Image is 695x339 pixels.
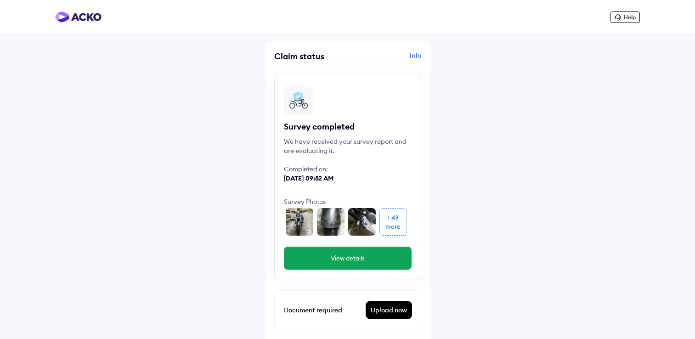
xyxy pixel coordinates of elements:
img: front [317,208,345,236]
span: Help [624,14,636,21]
div: Survey completed [284,121,412,132]
div: Document required [284,305,366,316]
img: front_l_corner [348,208,376,236]
img: front [286,208,313,236]
div: [DATE] 09:52 AM [284,174,412,183]
div: Upload now [366,301,412,319]
div: + 43 [387,213,399,222]
div: Claim status [274,51,345,62]
div: Completed on: [284,164,412,174]
img: horizontal-gradient.png [55,11,102,23]
div: Survey Photos [284,197,412,206]
div: We have received your survey report and are evaluating it. [284,137,412,155]
div: more [385,222,401,231]
button: View details [284,247,412,270]
div: Info [350,51,421,68]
